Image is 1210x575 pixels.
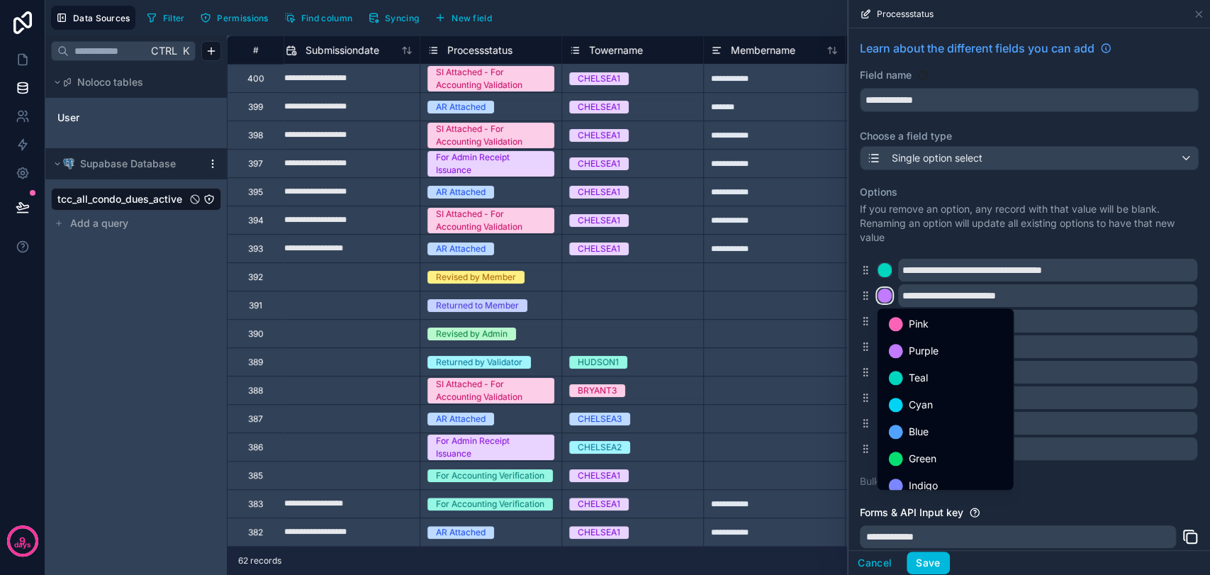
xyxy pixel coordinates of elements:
[248,272,263,283] div: 392
[248,385,263,396] div: 388
[248,470,263,481] div: 385
[63,158,74,169] img: Postgres logo
[248,215,264,226] div: 394
[908,477,937,494] span: Indigo
[248,357,263,368] div: 389
[51,154,201,174] button: Postgres logoSupabase Database
[436,208,546,233] div: SI Attached - For Accounting Validation
[70,216,128,230] span: Add a query
[436,186,486,199] div: AR Attached
[578,242,620,255] div: CHELSEA1
[908,396,932,413] span: Cyan
[908,342,938,359] span: Purple
[51,188,221,211] div: tcc_all_condo_dues_active
[436,413,486,425] div: AR Attached
[141,7,190,28] button: Filter
[248,186,263,198] div: 395
[301,13,352,23] span: Find column
[578,101,620,113] div: CHELSEA1
[248,328,264,340] div: 390
[238,555,281,566] span: 62 records
[163,13,185,23] span: Filter
[578,498,620,510] div: CHELSEA1
[51,6,135,30] button: Data Sources
[80,157,176,171] span: Supabase Database
[452,13,492,23] span: New field
[731,43,795,57] span: Membername
[51,213,221,233] button: Add a query
[306,43,379,57] span: Submissiondate
[279,7,357,28] button: Find column
[578,469,620,482] div: CHELSEA1
[436,299,519,312] div: Returned to Member
[150,42,179,60] span: Ctrl
[248,527,263,538] div: 382
[181,46,191,56] span: K
[589,43,643,57] span: Towername
[908,450,936,467] span: Green
[436,498,544,510] div: For Accounting Verification
[57,111,79,125] span: User
[238,45,273,55] div: #
[430,7,497,28] button: New field
[363,7,424,28] button: Syncing
[908,423,928,440] span: Blue
[578,186,620,199] div: CHELSEA1
[436,242,486,255] div: AR Attached
[436,271,516,284] div: Revised by Member
[436,328,508,340] div: Revised by Admin
[73,13,130,23] span: Data Sources
[248,243,263,255] div: 393
[578,413,622,425] div: CHELSEA3
[436,101,486,113] div: AR Attached
[436,526,486,539] div: AR Attached
[19,534,26,548] p: 9
[248,442,263,453] div: 386
[363,7,430,28] a: Syncing
[51,106,221,129] div: User
[578,214,620,227] div: CHELSEA1
[908,369,927,386] span: Teal
[578,526,620,539] div: CHELSEA1
[248,498,263,510] div: 383
[77,75,143,89] span: Noloco tables
[436,151,546,177] div: For Admin Receipt Issuance
[385,13,419,23] span: Syncing
[578,384,617,397] div: BRYANT3
[908,316,928,333] span: Pink
[578,72,620,85] div: CHELSEA1
[436,356,522,369] div: Returned by Validator
[578,441,622,454] div: CHELSEA2
[436,435,546,460] div: For Admin Receipt Issuance
[195,7,279,28] a: Permissions
[51,72,213,92] button: Noloco tables
[195,7,273,28] button: Permissions
[578,356,619,369] div: HUDSON1
[57,192,182,206] span: tcc_all_condo_dues_active
[217,13,268,23] span: Permissions
[248,130,263,141] div: 398
[249,300,262,311] div: 391
[247,73,264,84] div: 400
[248,101,263,113] div: 399
[57,111,172,125] a: User
[14,540,31,551] p: days
[248,158,263,169] div: 397
[57,192,186,206] a: tcc_all_condo_dues_active
[436,66,546,91] div: SI Attached - For Accounting Validation
[436,123,546,148] div: SI Attached - For Accounting Validation
[578,157,620,170] div: CHELSEA1
[436,469,544,482] div: For Accounting Verification
[578,129,620,142] div: CHELSEA1
[436,378,546,403] div: SI Attached - For Accounting Validation
[248,413,263,425] div: 387
[447,43,512,57] span: Processstatus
